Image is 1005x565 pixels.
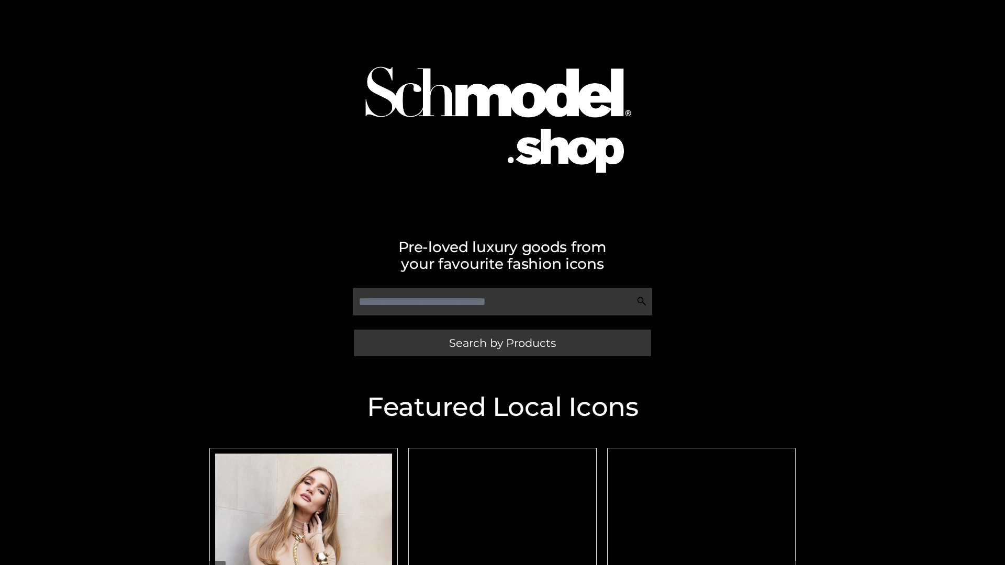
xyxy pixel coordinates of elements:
span: Search by Products [449,337,556,348]
img: Search Icon [636,296,647,307]
h2: Pre-loved luxury goods from your favourite fashion icons [204,239,801,272]
a: Search by Products [354,330,651,356]
h2: Featured Local Icons​ [204,394,801,420]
